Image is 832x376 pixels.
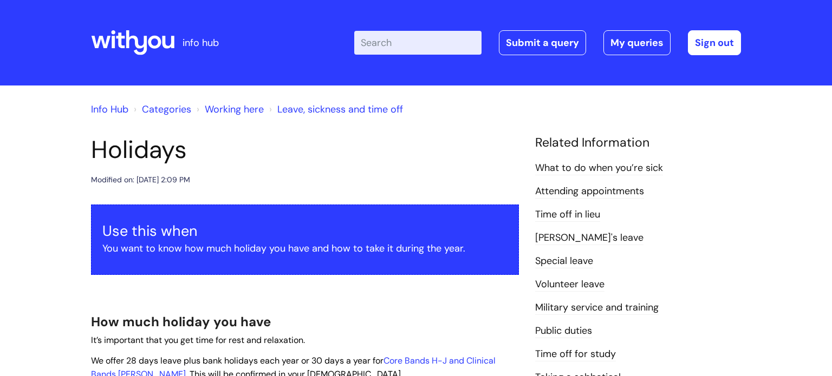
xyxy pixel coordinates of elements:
p: info hub [183,34,219,51]
a: [PERSON_NAME]'s leave [535,231,643,245]
a: Time off in lieu [535,208,600,222]
a: Sign out [688,30,741,55]
a: What to do when you’re sick [535,161,663,175]
li: Working here [194,101,264,118]
span: It’s important that you get time for rest and relaxation. [91,334,305,346]
a: Special leave [535,254,593,268]
a: Info Hub [91,103,128,116]
a: Military service and training [535,301,659,315]
a: My queries [603,30,671,55]
div: Modified on: [DATE] 2:09 PM [91,173,190,187]
a: Submit a query [499,30,586,55]
h4: Related Information [535,135,741,150]
input: Search [354,31,482,55]
span: How much holiday you have [91,313,271,330]
li: Solution home [131,101,191,118]
a: Public duties [535,324,592,338]
h3: Use this when [102,222,508,240]
a: Volunteer leave [535,278,604,292]
li: Leave, sickness and time off [266,101,403,118]
a: Attending appointments [535,184,644,199]
a: Working here [205,103,264,116]
h1: Holidays [91,135,519,164]
div: | - [354,30,741,55]
a: Leave, sickness and time off [277,103,403,116]
p: You want to know how much holiday you have and how to take it during the year. [102,240,508,257]
a: Categories [142,103,191,116]
a: Time off for study [535,347,616,361]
